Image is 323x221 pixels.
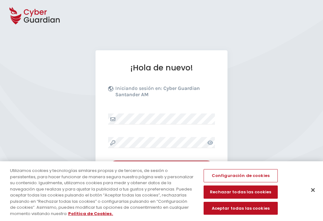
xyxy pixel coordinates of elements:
p: Iniciando sesión en: [115,85,213,101]
div: Utilizamos cookies y tecnologías similares propias y de terceros, de sesión o persistentes, para ... [10,168,194,217]
button: Configuración de cookies [204,169,278,182]
a: Más información sobre su privacidad, se abre en una nueva pestaña [68,211,113,217]
button: Rechazar todas las cookies [204,185,278,199]
button: Aceptar todas las cookies [204,202,278,215]
button: Iniciar sesión [108,161,215,176]
h1: ¡Hola de nuevo! [108,63,215,73]
button: Cerrar [306,183,320,197]
b: Cyber Guardian Santander AM [115,85,200,97]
